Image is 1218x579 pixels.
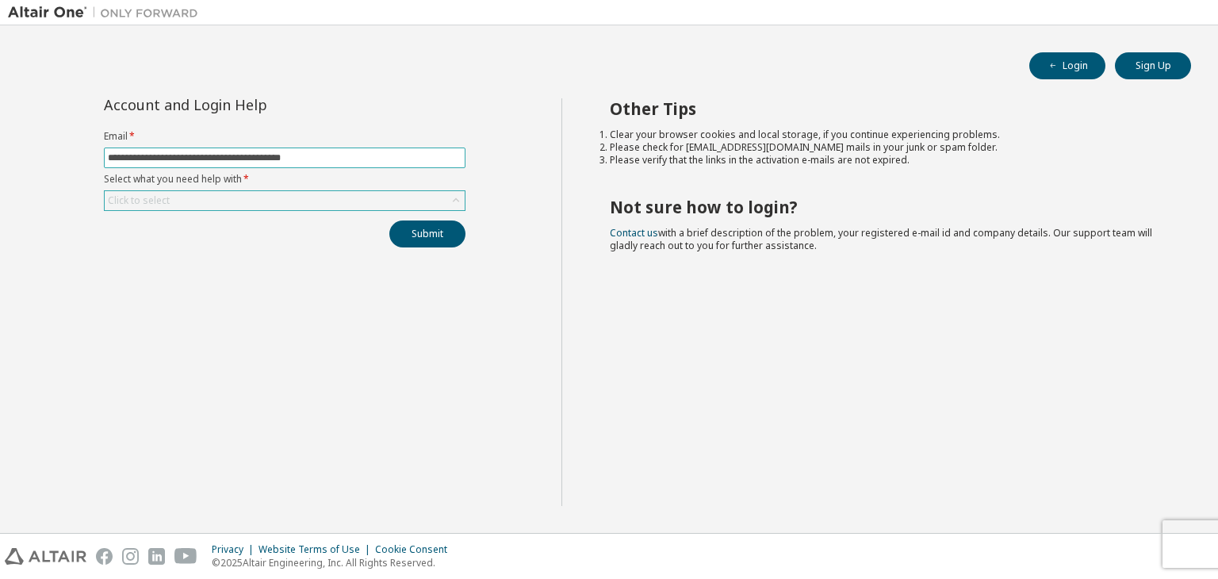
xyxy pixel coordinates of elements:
[104,130,465,143] label: Email
[610,98,1163,119] h2: Other Tips
[259,543,375,556] div: Website Terms of Use
[104,173,465,186] label: Select what you need help with
[610,226,1152,252] span: with a brief description of the problem, your registered e-mail id and company details. Our suppo...
[5,548,86,565] img: altair_logo.svg
[1115,52,1191,79] button: Sign Up
[1029,52,1105,79] button: Login
[96,548,113,565] img: facebook.svg
[105,191,465,210] div: Click to select
[212,543,259,556] div: Privacy
[108,194,170,207] div: Click to select
[610,128,1163,141] li: Clear your browser cookies and local storage, if you continue experiencing problems.
[610,197,1163,217] h2: Not sure how to login?
[610,154,1163,167] li: Please verify that the links in the activation e-mails are not expired.
[610,141,1163,154] li: Please check for [EMAIL_ADDRESS][DOMAIN_NAME] mails in your junk or spam folder.
[8,5,206,21] img: Altair One
[212,556,457,569] p: © 2025 Altair Engineering, Inc. All Rights Reserved.
[104,98,393,111] div: Account and Login Help
[174,548,197,565] img: youtube.svg
[375,543,457,556] div: Cookie Consent
[122,548,139,565] img: instagram.svg
[389,220,465,247] button: Submit
[148,548,165,565] img: linkedin.svg
[610,226,658,240] a: Contact us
